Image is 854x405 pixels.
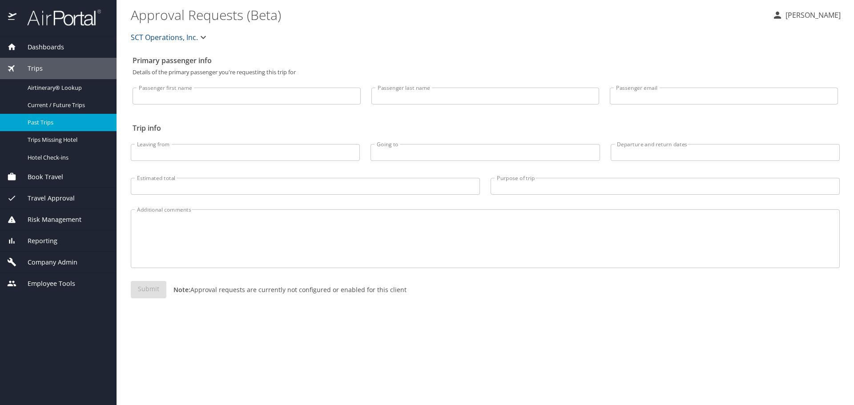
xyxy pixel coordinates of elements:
[16,279,75,289] span: Employee Tools
[173,285,190,294] strong: Note:
[16,236,57,246] span: Reporting
[16,215,81,225] span: Risk Management
[28,136,106,144] span: Trips Missing Hotel
[8,9,17,26] img: icon-airportal.png
[133,121,838,135] h2: Trip info
[16,193,75,203] span: Travel Approval
[28,101,106,109] span: Current / Future Trips
[133,69,838,75] p: Details of the primary passenger you're requesting this trip for
[16,42,64,52] span: Dashboards
[133,53,838,68] h2: Primary passenger info
[127,28,212,46] button: SCT Operations, Inc.
[16,64,43,73] span: Trips
[131,1,765,28] h1: Approval Requests (Beta)
[28,153,106,162] span: Hotel Check-ins
[166,285,407,294] p: Approval requests are currently not configured or enabled for this client
[28,84,106,92] span: Airtinerary® Lookup
[16,172,63,182] span: Book Travel
[131,31,198,44] span: SCT Operations, Inc.
[783,10,841,20] p: [PERSON_NAME]
[28,118,106,127] span: Past Trips
[769,7,844,23] button: [PERSON_NAME]
[16,257,77,267] span: Company Admin
[17,9,101,26] img: airportal-logo.png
